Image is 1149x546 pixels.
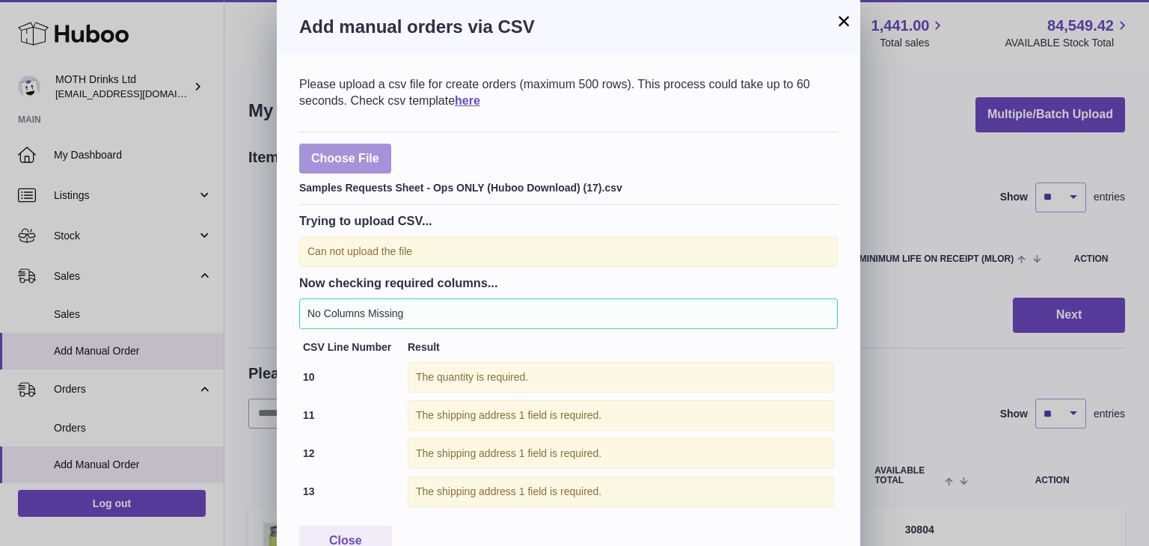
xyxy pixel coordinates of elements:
[455,94,480,107] a: here
[299,212,838,229] h3: Trying to upload CSV...
[303,371,315,383] strong: 10
[299,15,838,39] h3: Add manual orders via CSV
[303,447,315,459] strong: 12
[404,337,838,358] th: Result
[408,400,834,431] div: The shipping address 1 field is required.
[299,144,391,174] span: Choose File
[299,177,838,195] div: Samples Requests Sheet - Ops ONLY (Huboo Download) (17).csv
[408,362,834,393] div: The quantity is required.
[835,12,853,30] button: ×
[299,274,838,291] h3: Now checking required columns...
[408,476,834,507] div: The shipping address 1 field is required.
[299,298,838,329] div: No Columns Missing
[303,409,315,421] strong: 11
[299,236,838,267] div: Can not upload the file
[299,76,838,108] div: Please upload a csv file for create orders (maximum 500 rows). This process could take up to 60 s...
[303,485,315,497] strong: 13
[299,337,404,358] th: CSV Line Number
[408,438,834,469] div: The shipping address 1 field is required.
